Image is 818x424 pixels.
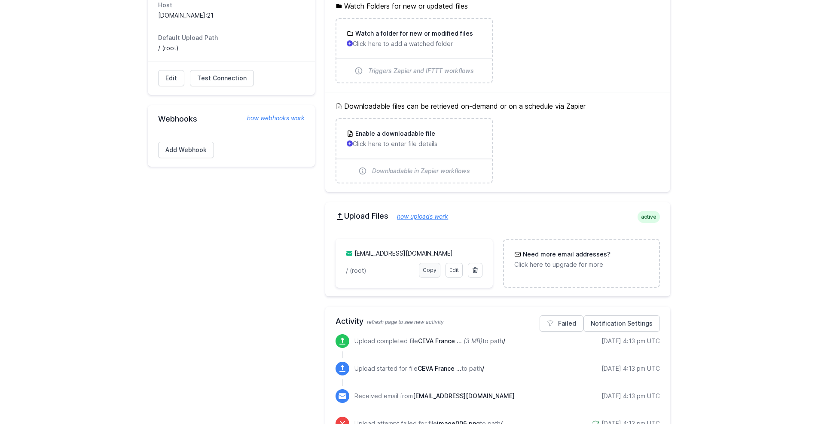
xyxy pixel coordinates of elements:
a: how uploads work [388,213,448,220]
dt: Default Upload Path [158,34,305,42]
i: (3 MB) [464,337,482,345]
p: Click here to enter file details [347,140,481,148]
a: Need more email addresses? Click here to upgrade for more [504,240,659,279]
h2: Webhooks [158,114,305,124]
h2: Activity [336,315,660,327]
dd: [DOMAIN_NAME]:21 [158,11,305,20]
h5: Downloadable files can be retrieved on-demand or on a schedule via Zapier [336,101,660,111]
p: / (root) [346,266,413,275]
a: Enable a downloadable file Click here to enter file details Downloadable in Zapier workflows [336,119,491,183]
span: / [482,365,484,372]
a: how webhooks work [238,114,305,122]
div: [DATE] 4:13 pm UTC [601,364,660,373]
h5: Watch Folders for new or updated files [336,1,660,11]
dd: / (root) [158,44,305,52]
span: Downloadable in Zapier workflows [372,167,470,175]
span: CEVA France Inventory Report 09 SEPT 25.xlsm [418,337,462,345]
div: [DATE] 4:13 pm UTC [601,392,660,400]
span: Test Connection [197,74,247,82]
span: Triggers Zapier and IFTTT workflows [368,67,474,75]
p: Received email from [354,392,515,400]
a: Notification Settings [583,315,660,332]
a: Add Webhook [158,142,214,158]
h2: Upload Files [336,211,660,221]
p: Click here to add a watched folder [347,40,481,48]
a: Test Connection [190,70,254,86]
h3: Enable a downloadable file [354,129,435,138]
span: / [503,337,505,345]
a: Edit [158,70,184,86]
a: [EMAIL_ADDRESS][DOMAIN_NAME] [354,250,453,257]
span: [EMAIL_ADDRESS][DOMAIN_NAME] [413,392,515,400]
p: Upload completed file to path [354,337,505,345]
dt: Host [158,1,305,9]
span: CEVA France Inventory Report 09 SEPT 25.xlsm [418,365,461,372]
span: refresh page to see new activity [367,319,444,325]
span: active [638,211,660,223]
a: Failed [540,315,583,332]
h3: Watch a folder for new or modified files [354,29,473,38]
h3: Need more email addresses? [521,250,610,259]
a: Watch a folder for new or modified files Click here to add a watched folder Triggers Zapier and I... [336,19,491,82]
div: [DATE] 4:13 pm UTC [601,337,660,345]
a: Copy [419,263,440,278]
p: Upload started for file to path [354,364,484,373]
a: Edit [446,263,463,278]
p: Click here to upgrade for more [514,260,649,269]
